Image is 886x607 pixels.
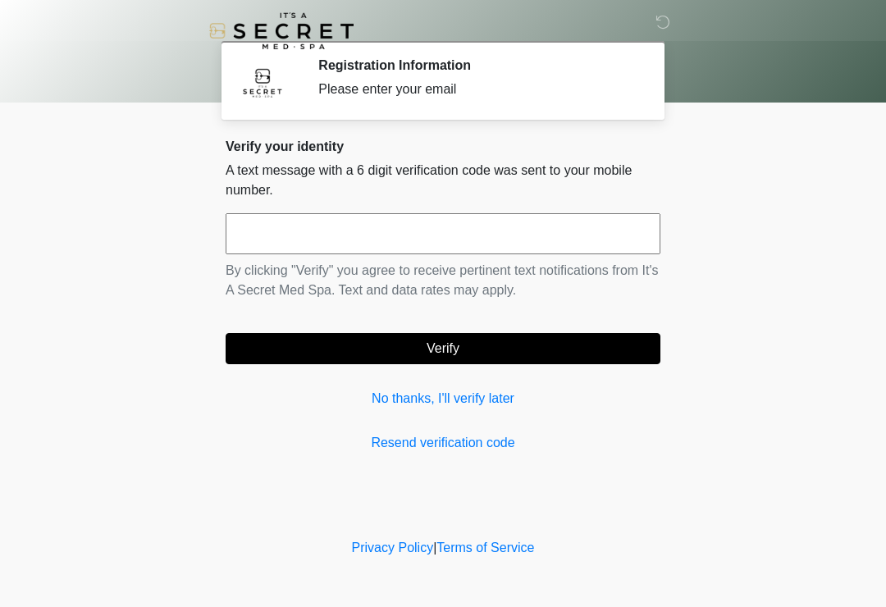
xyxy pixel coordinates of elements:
a: Terms of Service [436,541,534,555]
p: By clicking "Verify" you agree to receive pertinent text notifications from It's A Secret Med Spa... [226,261,660,300]
img: Agent Avatar [238,57,287,107]
h2: Verify your identity [226,139,660,154]
img: It's A Secret Med Spa Logo [209,12,354,49]
div: Please enter your email [318,80,636,99]
p: A text message with a 6 digit verification code was sent to your mobile number. [226,161,660,200]
h2: Registration Information [318,57,636,73]
button: Verify [226,333,660,364]
a: Privacy Policy [352,541,434,555]
a: | [433,541,436,555]
a: No thanks, I'll verify later [226,389,660,408]
a: Resend verification code [226,433,660,453]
